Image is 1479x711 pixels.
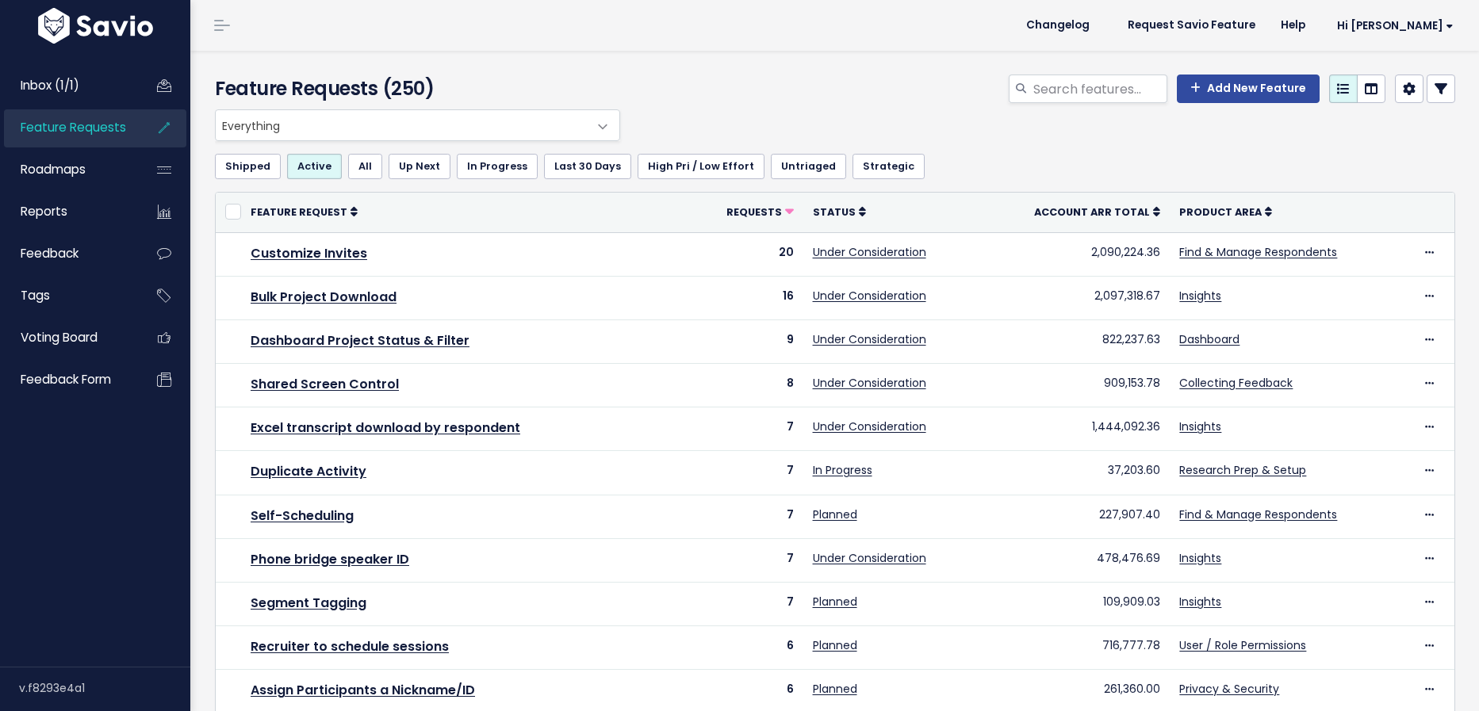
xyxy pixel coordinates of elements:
span: Everything [215,109,620,141]
a: Find & Manage Respondents [1179,244,1337,260]
a: Bulk Project Download [251,288,397,306]
a: Add New Feature [1177,75,1320,103]
h4: Feature Requests (250) [215,75,613,103]
td: 6 [695,626,803,670]
td: 7 [695,407,803,451]
a: Under Consideration [813,375,926,391]
a: Account ARR Total [1034,204,1160,220]
span: Changelog [1026,20,1090,31]
span: Inbox (1/1) [21,77,79,94]
a: Customize Invites [251,244,367,262]
a: Hi [PERSON_NAME] [1318,13,1466,38]
a: Roadmaps [4,151,132,188]
span: Feedback form [21,371,111,388]
td: 822,237.63 [990,319,1170,363]
td: 909,153.78 [990,364,1170,407]
a: Under Consideration [813,419,926,434]
a: Planned [813,506,857,522]
a: Untriaged [771,154,846,179]
td: 2,090,224.36 [990,232,1170,276]
td: 2,097,318.67 [990,276,1170,319]
a: Request Savio Feature [1115,13,1268,37]
a: Feature Request [251,204,358,220]
span: Product Area [1179,205,1262,219]
span: Account ARR Total [1034,205,1150,219]
td: 37,203.60 [990,451,1170,495]
td: 20 [695,232,803,276]
a: Find & Manage Respondents [1179,506,1337,522]
a: Privacy & Security [1179,681,1279,697]
a: Voting Board [4,319,132,356]
a: Planned [813,594,857,610]
a: Insights [1179,419,1221,434]
a: Under Consideration [813,244,926,260]
td: 16 [695,276,803,319]
a: Reports [4,193,132,230]
a: Dashboard [1179,331,1240,347]
span: Voting Board [21,329,98,346]
a: Product Area [1179,204,1272,220]
a: Feedback [4,235,132,272]
a: Assign Participants a Nickname/ID [251,681,475,699]
a: Feedback form [4,361,132,398]
a: Excel transcript download by respondent [251,419,520,437]
a: Last 30 Days [544,154,631,179]
span: Status [813,205,856,219]
a: Recruiter to schedule sessions [251,637,449,656]
a: Phone bridge speaker ID [251,550,409,568]
a: Feature Requests [4,109,132,146]
td: 7 [695,538,803,582]
a: Status [813,204,866,220]
a: Under Consideration [813,550,926,566]
td: 716,777.78 [990,626,1170,670]
a: Research Prep & Setup [1179,462,1306,478]
td: 7 [695,495,803,538]
a: All [348,154,382,179]
a: Requests [726,204,794,220]
a: Duplicate Activity [251,462,366,480]
td: 7 [695,583,803,626]
span: Roadmaps [21,161,86,178]
td: 9 [695,319,803,363]
span: Feature Request [251,205,347,219]
a: Inbox (1/1) [4,67,132,104]
a: Self-Scheduling [251,506,354,525]
span: Reports [21,203,67,220]
a: High Pri / Low Effort [638,154,764,179]
a: Under Consideration [813,331,926,347]
span: Everything [216,110,588,140]
a: Collecting Feedback [1179,375,1293,391]
a: Insights [1179,550,1221,566]
td: 7 [695,451,803,495]
span: Hi [PERSON_NAME] [1337,20,1454,32]
a: In Progress [457,154,538,179]
a: User / Role Permissions [1179,637,1306,653]
a: Insights [1179,288,1221,304]
img: logo-white.9d6f32f41409.svg [34,8,157,44]
a: Help [1268,13,1318,37]
ul: Filter feature requests [215,154,1455,179]
a: In Progress [813,462,872,478]
td: 1,444,092.36 [990,407,1170,451]
a: Segment Tagging [251,594,366,612]
td: 8 [695,364,803,407]
span: Feature Requests [21,119,126,136]
a: Planned [813,637,857,653]
div: v.f8293e4a1 [19,667,190,709]
a: Shipped [215,154,281,179]
a: Under Consideration [813,288,926,304]
a: Tags [4,277,132,314]
td: 227,907.40 [990,495,1170,538]
a: Active [287,154,342,179]
a: Insights [1179,594,1221,610]
a: Dashboard Project Status & Filter [251,331,469,350]
a: Planned [813,681,857,697]
span: Requests [726,205,782,219]
input: Search features... [1032,75,1167,103]
span: Feedback [21,245,79,262]
a: Shared Screen Control [251,375,399,393]
a: Up Next [389,154,450,179]
td: 109,909.03 [990,583,1170,626]
td: 478,476.69 [990,538,1170,582]
span: Tags [21,287,50,304]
